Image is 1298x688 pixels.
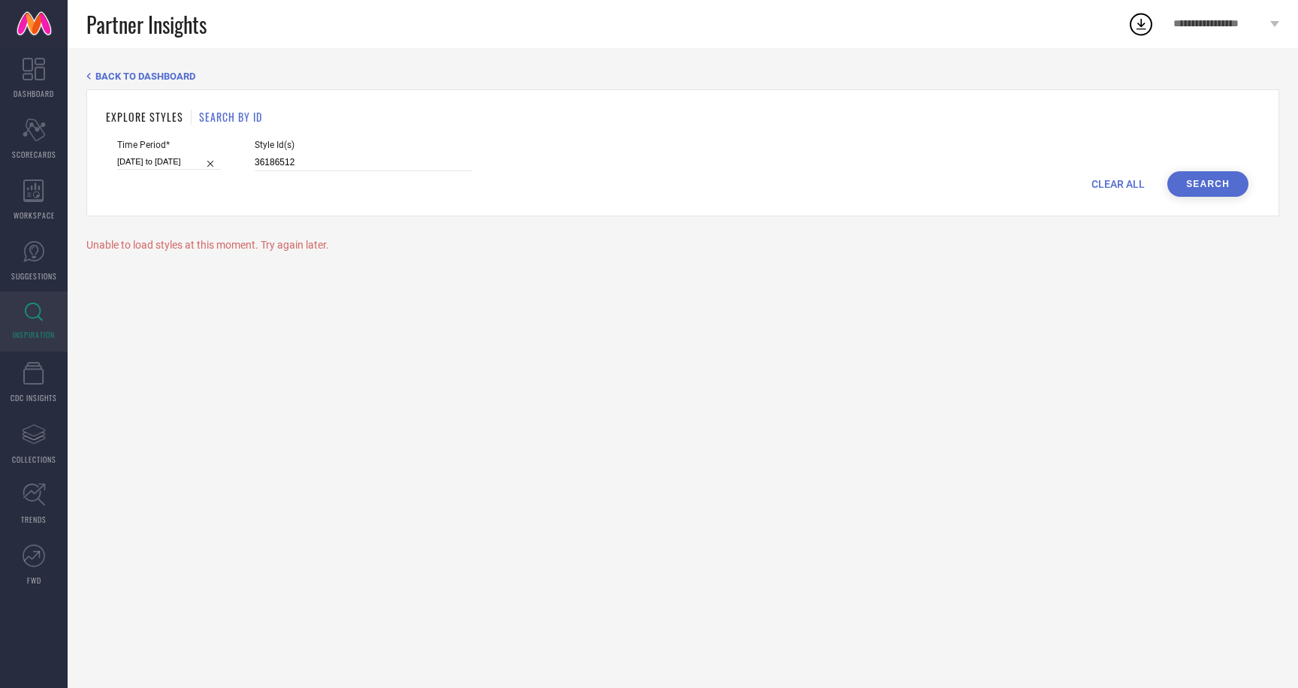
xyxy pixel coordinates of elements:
[106,109,183,125] h1: EXPLORE STYLES
[11,270,57,282] span: SUGGESTIONS
[86,9,207,40] span: Partner Insights
[13,329,55,340] span: INSPIRATION
[1127,11,1155,38] div: Open download list
[11,392,57,403] span: CDC INSIGHTS
[86,71,1279,82] div: Back TO Dashboard
[199,109,262,125] h1: SEARCH BY ID
[14,88,54,99] span: DASHBOARD
[117,140,221,150] span: Time Period*
[95,71,195,82] span: BACK TO DASHBOARD
[255,140,472,150] span: Style Id(s)
[1091,178,1145,190] span: CLEAR ALL
[86,239,1279,251] div: Unable to load styles at this moment. Try again later.
[14,210,55,221] span: WORKSPACE
[255,154,472,171] input: Enter comma separated style ids e.g. 12345, 67890
[21,514,47,525] span: TRENDS
[117,154,221,170] input: Select time period
[1167,171,1248,197] button: Search
[27,575,41,586] span: FWD
[12,454,56,465] span: COLLECTIONS
[12,149,56,160] span: SCORECARDS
